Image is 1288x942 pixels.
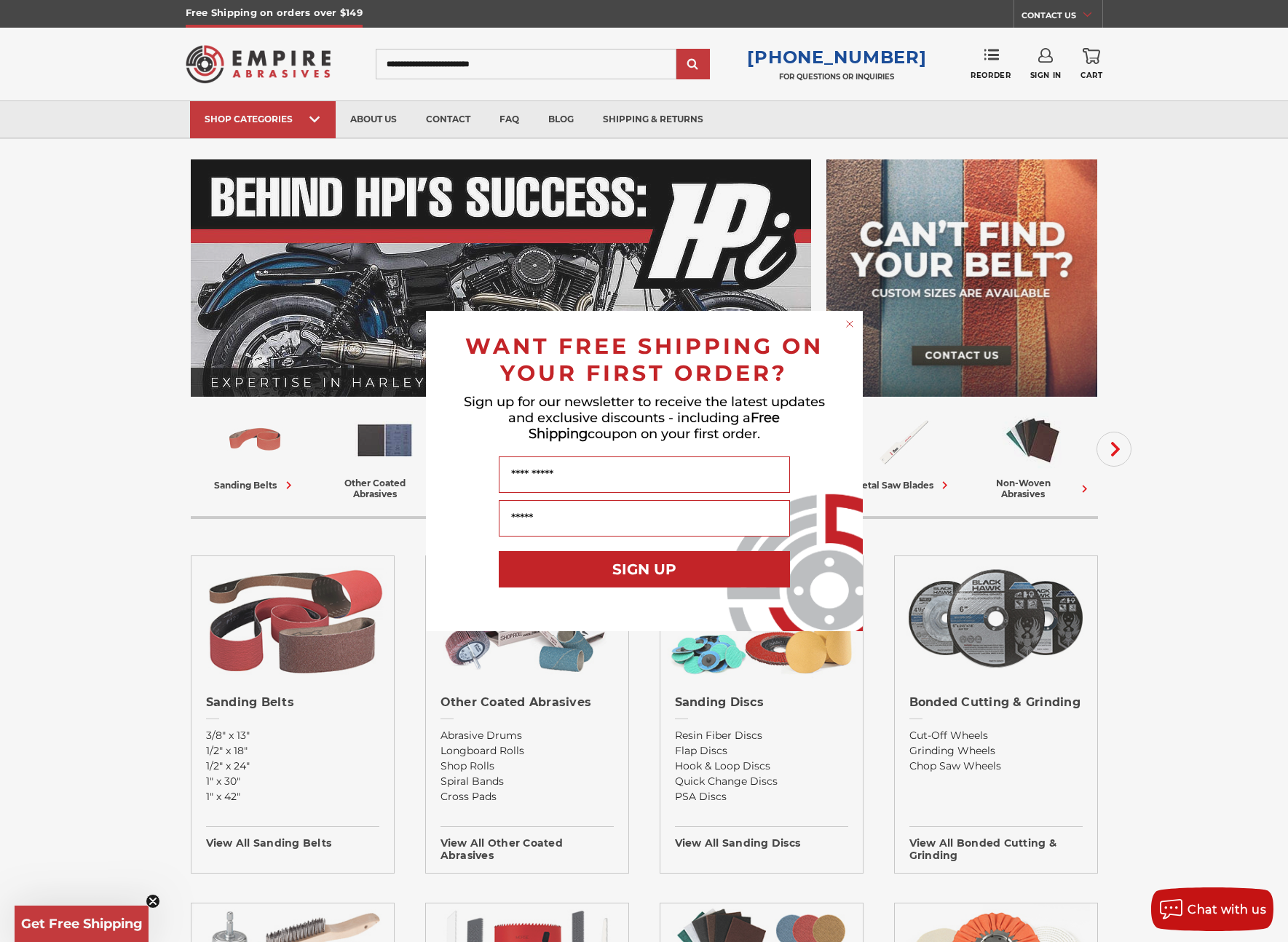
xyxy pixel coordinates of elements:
span: Sign up for our newsletter to receive the latest updates and exclusive discounts - including a co... [464,394,825,442]
button: SIGN UP [499,551,790,587]
span: Free Shipping [529,410,781,442]
span: Chat with us [1188,903,1266,917]
span: WANT FREE SHIPPING ON YOUR FIRST ORDER? [465,333,823,387]
button: Close dialog [842,317,857,331]
button: Chat with us [1151,887,1273,931]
